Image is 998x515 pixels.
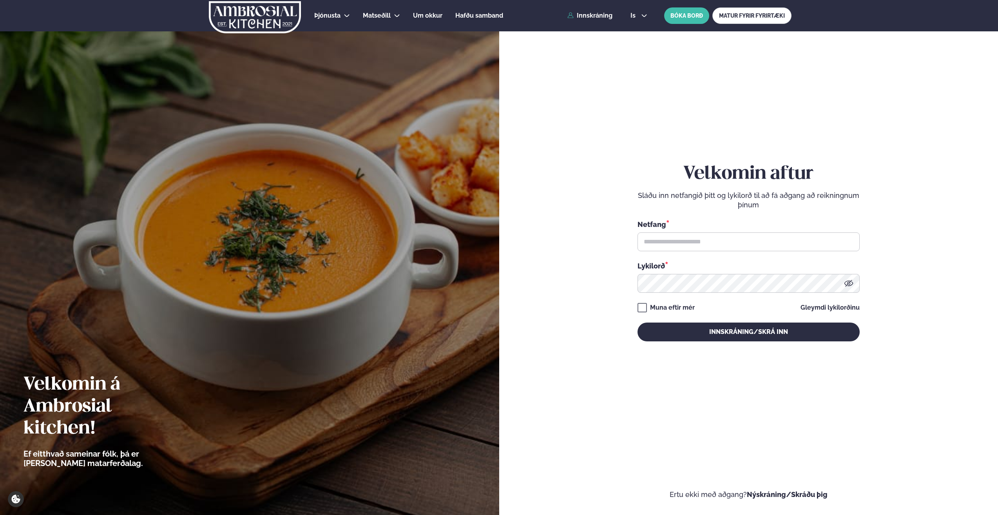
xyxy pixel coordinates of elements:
[523,490,975,499] p: Ertu ekki með aðgang?
[630,13,638,19] span: is
[363,11,391,20] a: Matseðill
[801,305,860,311] a: Gleymdi lykilorðinu
[567,12,612,19] a: Innskráning
[712,7,792,24] a: MATUR FYRIR FYRIRTÆKI
[638,163,860,185] h2: Velkomin aftur
[455,11,503,20] a: Hafðu samband
[624,13,654,19] button: is
[413,11,442,20] a: Um okkur
[363,12,391,19] span: Matseðill
[455,12,503,19] span: Hafðu samband
[314,12,341,19] span: Þjónusta
[8,491,24,507] a: Cookie settings
[24,449,186,468] p: Ef eitthvað sameinar fólk, þá er [PERSON_NAME] matarferðalag.
[24,374,186,440] h2: Velkomin á Ambrosial kitchen!
[413,12,442,19] span: Um okkur
[638,323,860,341] button: Innskráning/Skrá inn
[664,7,709,24] button: BÓKA BORÐ
[638,191,860,210] p: Sláðu inn netfangið þitt og lykilorð til að fá aðgang að reikningnum þínum
[638,261,860,271] div: Lykilorð
[638,219,860,229] div: Netfang
[314,11,341,20] a: Þjónusta
[208,1,302,33] img: logo
[747,490,828,499] a: Nýskráning/Skráðu þig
